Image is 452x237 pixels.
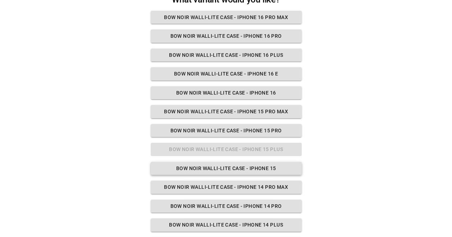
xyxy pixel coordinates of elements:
[151,105,302,118] button: Bow Noir Walli-Lite Case - iPhone 15 Pro Max
[151,124,302,137] button: Bow Noir Walli-Lite Case - iPhone 15 Pro
[151,218,302,232] button: Bow Noir Walli-Lite Case - iPhone 14 Plus
[151,11,302,24] button: Bow Noir Walli-Lite Case - iPhone 16 Pro Max
[151,162,302,175] button: Bow Noir Walli-Lite Case - iPhone 15
[151,181,302,194] button: Bow Noir Walli-Lite Case - iPhone 14 Pro Max
[151,86,302,100] button: Bow Noir Walli-Lite Case - iPhone 16
[151,29,302,43] button: Bow Noir Walli-Lite Case - iPhone 16 Pro
[151,200,302,213] button: Bow Noir Walli-Lite Case - iPhone 14 Pro
[151,67,302,81] button: Bow Noir Walli-Lite Case - iPhone 16 E
[151,49,302,62] button: Bow Noir Walli-Lite Case - iPhone 16 Plus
